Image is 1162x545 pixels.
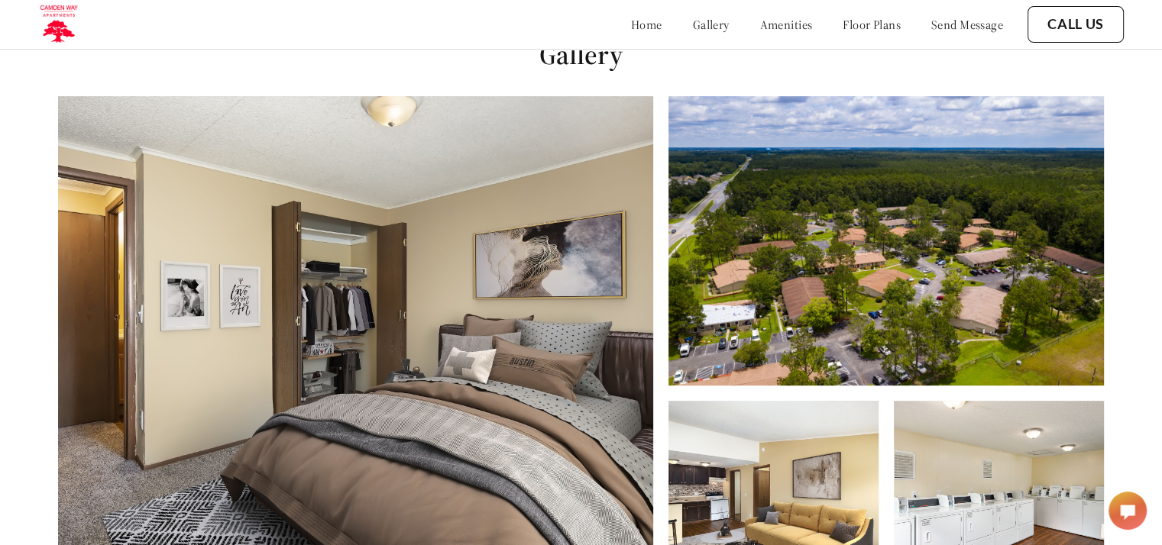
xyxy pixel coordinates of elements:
a: gallery [693,17,730,32]
a: send message [931,17,1003,32]
a: home [631,17,662,32]
a: floor plans [843,17,901,32]
img: Alt text [668,96,1104,385]
img: camden_logo.png [38,4,79,45]
button: Call Us [1028,6,1124,43]
a: Call Us [1047,16,1104,33]
a: amenities [760,17,813,32]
